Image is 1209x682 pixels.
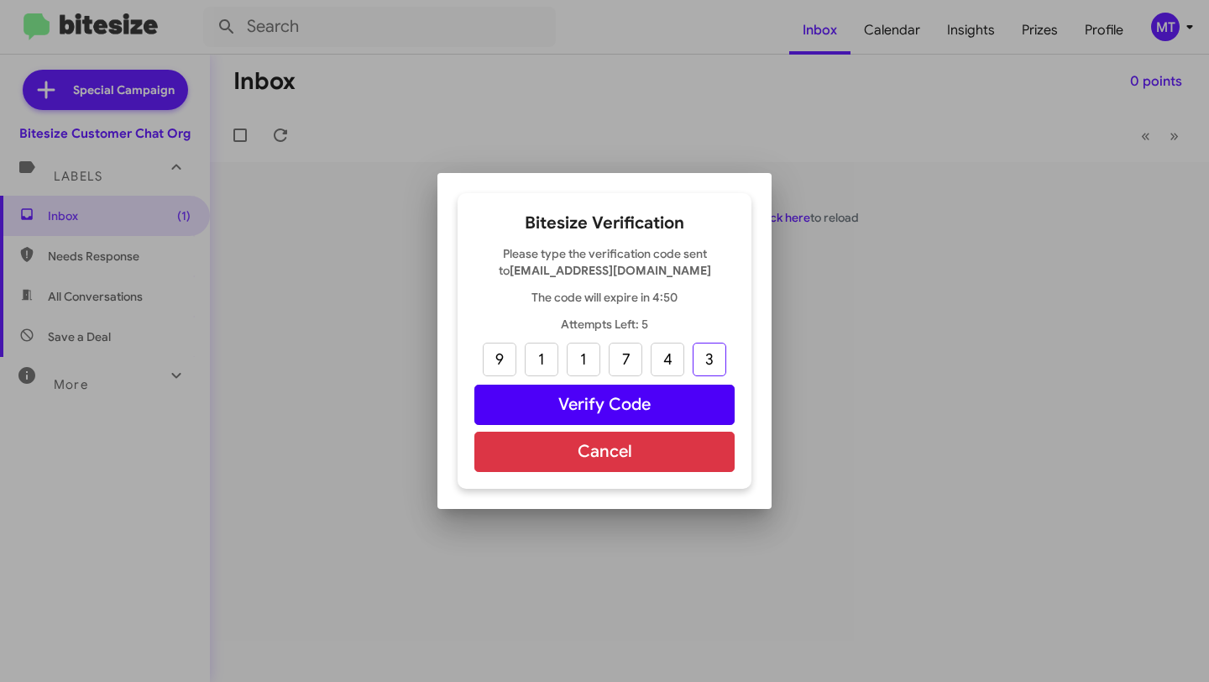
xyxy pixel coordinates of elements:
p: Attempts Left: 5 [474,316,735,333]
button: Verify Code [474,385,735,425]
strong: [EMAIL_ADDRESS][DOMAIN_NAME] [510,263,711,278]
p: Please type the verification code sent to [474,245,735,279]
h2: Bitesize Verification [474,210,735,237]
button: Cancel [474,432,735,472]
p: The code will expire in 4:50 [474,289,735,306]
